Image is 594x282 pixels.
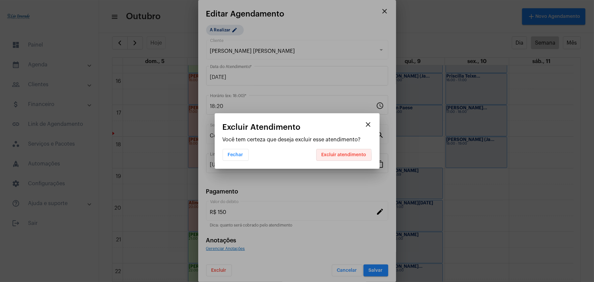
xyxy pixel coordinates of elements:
[223,123,301,131] span: Excluir Atendimento
[223,149,249,161] button: Fechar
[364,121,372,128] mat-icon: close
[316,149,372,161] button: Excluir atendimento
[322,153,366,157] span: Excluir atendimento
[228,153,243,157] span: Fechar
[223,137,372,143] p: Você tem certeza que deseja excluir esse atendimento?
